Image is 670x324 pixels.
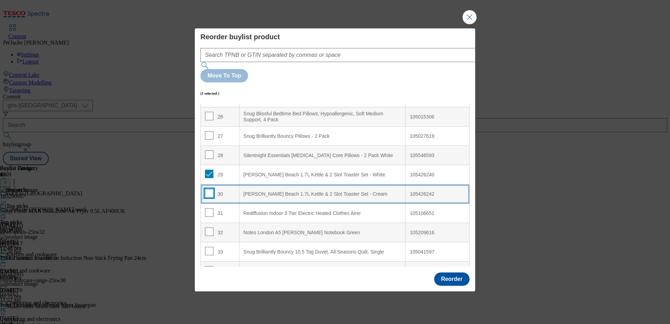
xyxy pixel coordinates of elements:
div: Notes London A5 [PERSON_NAME] Notebook Green [244,230,401,236]
button: Move To Top [200,69,248,82]
div: 105015306 [410,114,465,120]
button: Reorder [434,272,470,286]
input: Search TPNB or GTIN separated by commas or space [200,48,497,62]
div: 30 [205,189,235,199]
div: [PERSON_NAME] Beach 1.7L Kettle & 2 Slot Toaster Set - White [244,172,401,178]
div: Snug Brilliantly Bouncy Pillows - 2 Pack [244,133,401,140]
div: Snug Brilliantly Bouncy 10.5 Tog Duvet, All Seasons Quilt, Single [244,249,401,255]
div: 105546593 [410,153,465,159]
div: Rediffusion Indoor 3 Tier Electric Heated Clothes Airer [244,210,401,217]
div: 32 [205,228,235,238]
div: 105027619 [410,133,465,140]
div: 27 [205,131,235,141]
div: Modal [195,28,475,291]
div: Snug Blissful Bedtime Bed Pillows, Hypoallergenic, Soft Medium Support, 4 Pack [244,111,401,123]
div: 33 [205,247,235,257]
div: 29 [205,170,235,180]
div: 26 [205,112,235,122]
div: 34 [205,266,235,276]
h4: Reorder buylist product [200,33,470,41]
div: 105106651 [410,210,465,217]
div: Silentnight Essentials [MEDICAL_DATA] Core Pillows - 2 Pack White [244,153,401,159]
div: 31 [205,208,235,218]
div: 105426240 [410,172,465,178]
div: 105426242 [410,191,465,197]
h6: (1 selected ) [200,91,219,95]
div: 28 [205,150,235,161]
button: Close Modal [463,10,477,24]
div: 105209616 [410,230,465,236]
div: 105041597 [410,249,465,255]
div: [PERSON_NAME] Beach 1.7L Kettle & 2 Slot Toaster Set - Cream [244,191,401,197]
